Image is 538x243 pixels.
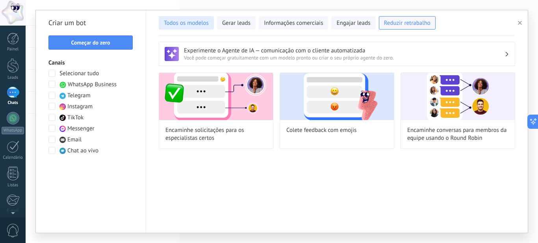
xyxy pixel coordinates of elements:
[336,19,370,27] span: Engajar leads
[159,16,214,30] button: Todos os modelos
[67,92,91,100] span: Telegram
[407,126,508,142] span: Encaminhe conversas para membros da equipe usando o Round Robin
[67,125,95,133] span: Messenger
[184,47,505,54] h3: Experimente o Agente de IA — comunicação com o cliente automatizada
[280,73,394,120] img: Colete feedback com emojis
[67,147,98,155] span: Chat ao vivo
[2,155,24,160] div: Calendário
[217,16,256,30] button: Gerar leads
[264,19,323,27] span: Informações comerciais
[159,73,273,120] img: Encaminhe solicitações para os especialistas certos
[67,114,83,122] span: TikTok
[401,73,515,120] img: Encaminhe conversas para membros da equipe usando o Round Robin
[286,126,356,134] span: Colete feedback com emojis
[67,103,93,111] span: Instagram
[331,16,375,30] button: Engajar leads
[48,35,133,50] button: Começar do zero
[2,47,24,52] div: Painel
[164,19,209,27] span: Todos os modelos
[68,81,117,89] span: WhatsApp Business
[184,54,505,61] span: Você pode começar gratuitamente com um modelo pronto ou criar o seu próprio agente do zero.
[222,19,250,27] span: Gerar leads
[384,19,430,27] span: Reduzir retrabalho
[2,127,24,134] div: WhatsApp
[2,75,24,80] div: Leads
[165,126,267,142] span: Encaminhe solicitações para os especialistas certos
[71,40,110,45] span: Começar do zero
[379,16,436,30] button: Reduzir retrabalho
[48,17,133,29] h2: Criar um bot
[2,100,24,106] div: Chats
[259,16,328,30] button: Informações comerciais
[59,70,99,78] span: Selecionar tudo
[67,136,82,144] span: Email
[48,59,133,67] h3: Canais
[2,183,24,188] div: Listas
